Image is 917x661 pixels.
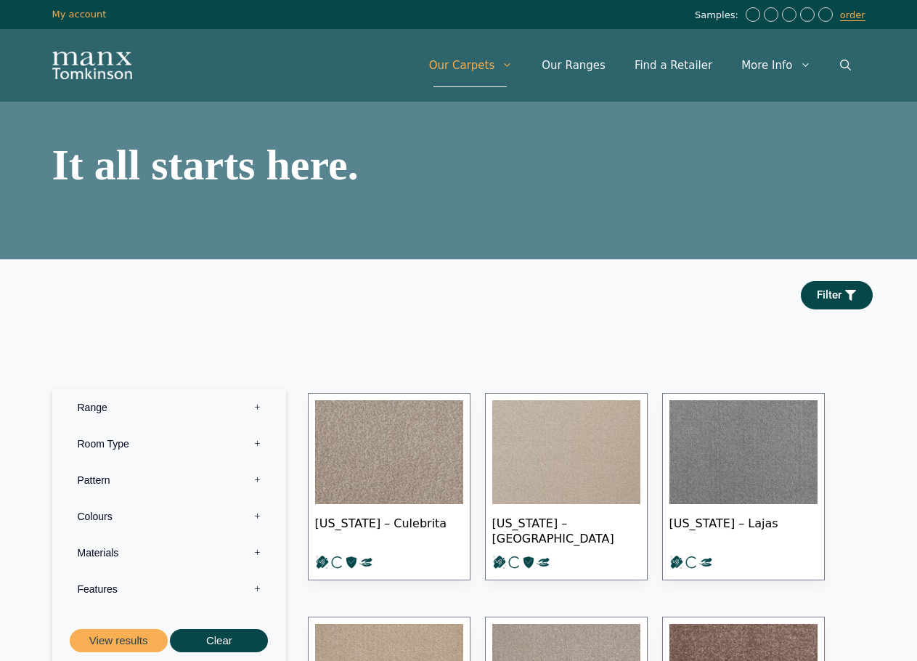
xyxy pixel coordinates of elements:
a: My account [52,9,107,20]
label: Range [63,389,275,426]
a: Our Ranges [527,44,620,87]
a: Filter [801,281,873,309]
a: More Info [727,44,825,87]
label: Room Type [63,426,275,462]
nav: Primary [415,44,865,87]
label: Pattern [63,462,275,498]
span: Filter [817,290,841,301]
label: Features [63,571,275,607]
label: Materials [63,535,275,571]
a: order [840,9,865,21]
a: Open Search Bar [826,44,865,87]
span: [US_STATE] – [GEOGRAPHIC_DATA] [492,504,640,555]
a: Find a Retailer [620,44,727,87]
a: [US_STATE] – Lajas [662,393,825,581]
a: [US_STATE] – Culebrita [308,393,470,581]
a: [US_STATE] – [GEOGRAPHIC_DATA] [485,393,648,581]
button: Clear [170,629,268,653]
span: Samples: [695,9,742,22]
img: Manx Tomkinson [52,52,132,79]
button: View results [70,629,168,653]
span: [US_STATE] – Lajas [669,504,818,555]
a: Our Carpets [415,44,528,87]
span: [US_STATE] – Culebrita [315,504,463,555]
h1: It all starts here. [52,143,452,187]
label: Colours [63,498,275,535]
